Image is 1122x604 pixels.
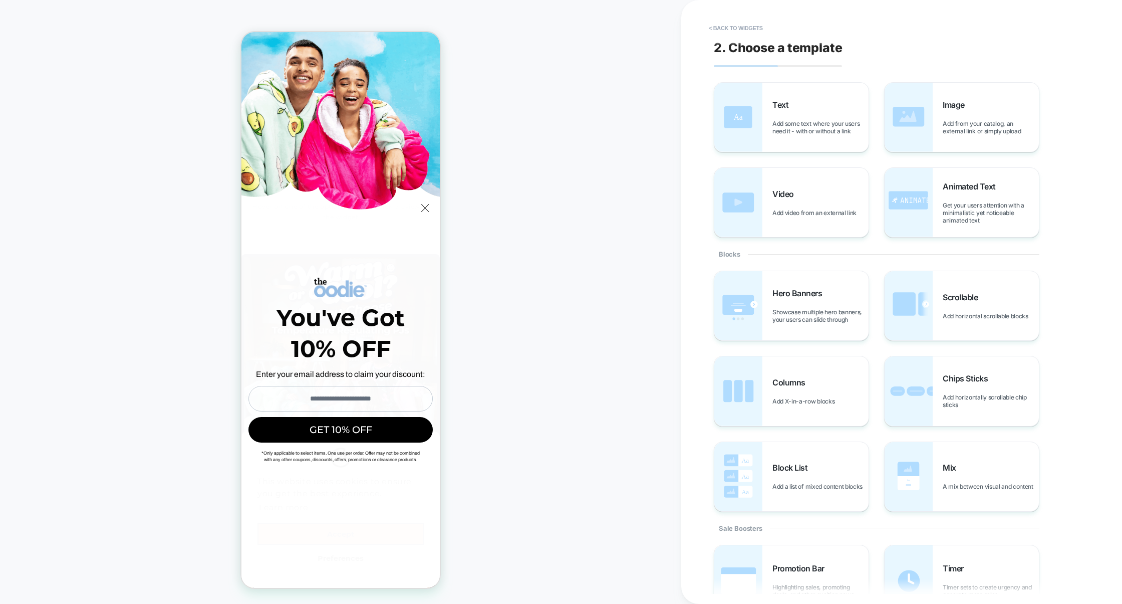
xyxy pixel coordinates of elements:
[943,563,969,573] span: Timer
[73,246,126,265] img: 2bcecf16ee6807a37_1722594920489.png
[943,312,1033,320] span: Add horizontal scrollable blocks
[772,377,810,387] span: Columns
[68,391,131,404] span: get 10% off
[714,512,1039,545] div: Sale Boosters
[772,100,793,110] span: Text
[50,302,149,331] span: 10% OFF
[772,308,869,323] span: Showcase multiple hero banners, your users can slide through
[943,292,983,302] span: Scrollable
[943,181,1001,191] span: Animated Text
[772,483,868,490] span: Add a list of mixed content blocks
[15,338,184,346] span: Enter your email address to claim your discount:
[20,419,178,430] span: *Only applicable to select items. One use per order. Offer may not be combined with any other cou...
[179,169,188,183] span: X
[943,463,961,473] span: Mix
[943,373,993,383] span: Chips Sticks
[943,120,1039,135] span: Add from your catalog, an external link or simply upload
[943,202,1039,224] span: Get your users attention with a minimalistic yet noticeable animated text
[704,20,768,36] button: < Back to widgets
[772,563,829,573] span: Promotion Bar
[943,393,1039,409] span: Add horizontally scrollable chip sticks
[943,483,1038,490] span: A mix between visual and content
[772,288,827,298] span: Hero Banners
[772,583,869,598] span: Highlighting sales, promoting deals, and other exciting news
[943,100,970,110] span: Image
[35,271,163,300] span: You've Got
[714,40,843,55] span: 2. Choose a template
[772,209,862,217] span: Add video from an external link
[772,463,812,473] span: Block List
[772,189,799,199] span: Video
[5,4,30,29] button: Gorgias live chat
[772,120,869,135] span: Add some text where your users need it - with or without a link
[772,397,839,405] span: Add X-in-a-row blocks
[714,238,1039,271] div: Blocks
[943,583,1039,598] span: Timer sets to create urgency and generate more sales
